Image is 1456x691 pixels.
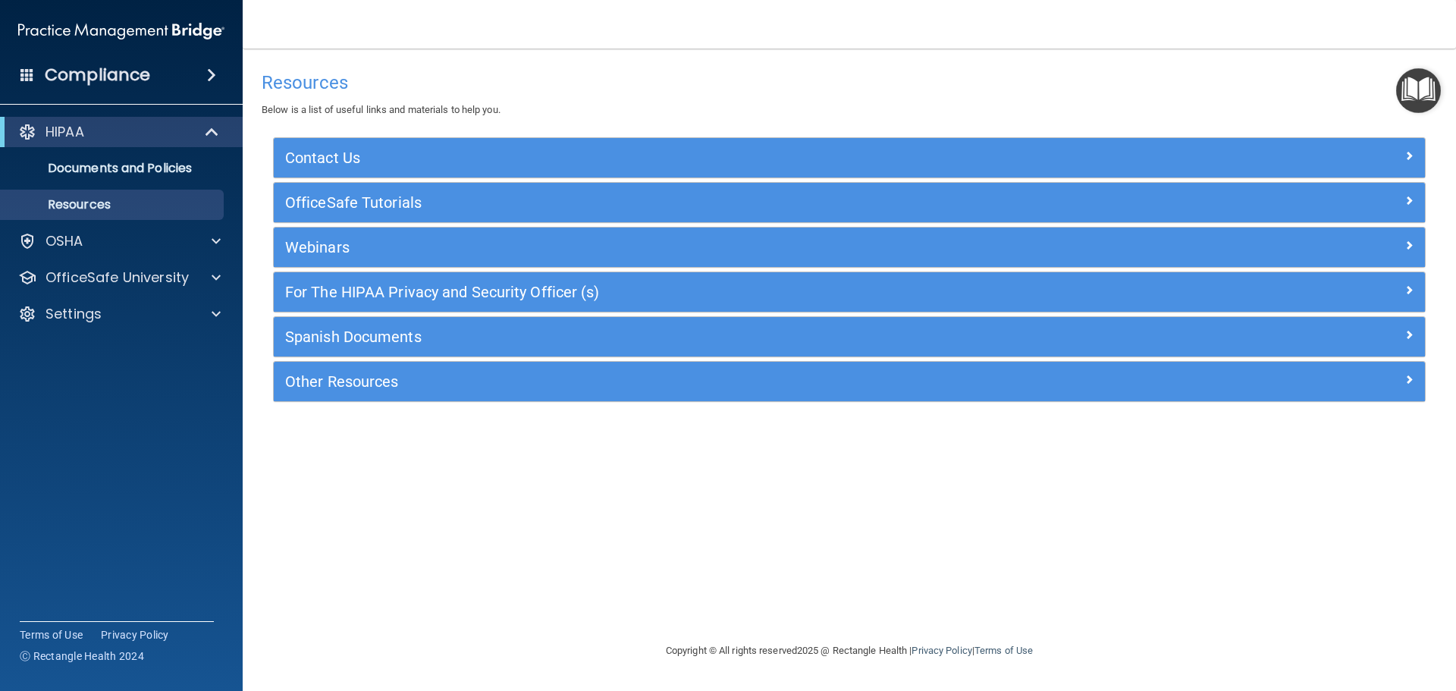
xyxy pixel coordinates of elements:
a: Webinars [285,235,1414,259]
a: Terms of Use [20,627,83,642]
h5: OfficeSafe Tutorials [285,194,1126,211]
p: HIPAA [45,123,84,141]
a: OSHA [18,232,221,250]
p: Resources [10,197,217,212]
a: OfficeSafe Tutorials [285,190,1414,215]
p: OSHA [45,232,83,250]
a: OfficeSafe University [18,269,221,287]
a: Privacy Policy [101,627,169,642]
a: For The HIPAA Privacy and Security Officer (s) [285,280,1414,304]
h5: Other Resources [285,373,1126,390]
h5: Spanish Documents [285,328,1126,345]
a: Settings [18,305,221,323]
h4: Compliance [45,64,150,86]
a: Contact Us [285,146,1414,170]
a: Privacy Policy [912,645,971,656]
a: Terms of Use [974,645,1033,656]
p: OfficeSafe University [45,269,189,287]
a: Spanish Documents [285,325,1414,349]
a: HIPAA [18,123,220,141]
h5: For The HIPAA Privacy and Security Officer (s) [285,284,1126,300]
h5: Webinars [285,239,1126,256]
span: Ⓒ Rectangle Health 2024 [20,649,144,664]
h4: Resources [262,73,1437,93]
span: Below is a list of useful links and materials to help you. [262,104,500,115]
h5: Contact Us [285,149,1126,166]
p: Documents and Policies [10,161,217,176]
p: Settings [45,305,102,323]
button: Open Resource Center [1396,68,1441,113]
img: PMB logo [18,16,224,46]
div: Copyright © All rights reserved 2025 @ Rectangle Health | | [573,627,1126,675]
a: Other Resources [285,369,1414,394]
